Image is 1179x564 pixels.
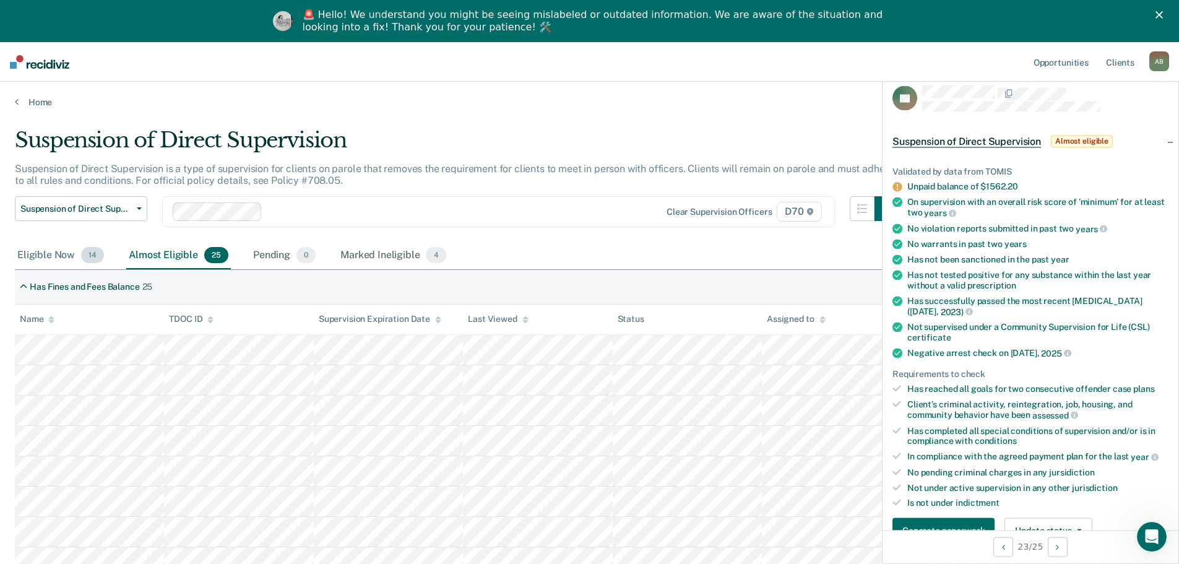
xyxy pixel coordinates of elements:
[777,202,821,222] span: D70
[892,518,1000,543] a: Navigate to form link
[907,239,1168,249] div: No warrants in past two
[15,97,1164,108] a: Home
[1133,384,1154,394] span: plans
[338,242,449,269] div: Marked Ineligible
[1131,452,1158,462] span: year
[1031,42,1091,82] a: Opportunities
[1051,254,1069,264] span: year
[1004,518,1092,543] button: Update status
[273,11,293,31] img: Profile image for Kim
[468,314,528,324] div: Last Viewed
[1149,51,1169,71] div: A B
[319,314,441,324] div: Supervision Expiration Date
[907,451,1168,462] div: In compliance with the agreed payment plan for the last
[296,247,316,263] span: 0
[20,314,54,324] div: Name
[956,498,1000,508] span: indictment
[1049,467,1094,477] span: jursidiction
[667,207,772,217] div: Clear supervision officers
[767,314,825,324] div: Assigned to
[907,296,1168,317] div: Has successfully passed the most recent [MEDICAL_DATA] ([DATE],
[907,223,1168,234] div: No violation reports submitted in past two
[1137,522,1167,552] iframe: Intercom live chat
[15,163,894,186] p: Suspension of Direct Supervision is a type of supervision for clients on parole that removes the ...
[30,282,139,292] div: Has Fines and Fees Balance
[892,368,1168,379] div: Requirements to check
[251,242,318,269] div: Pending
[126,242,231,269] div: Almost Eligible
[883,530,1178,563] div: 23 / 25
[907,498,1168,508] div: Is not under
[967,280,1016,290] span: prescription
[907,384,1168,394] div: Has reached all goals for two consecutive offender case
[1076,223,1107,233] span: years
[907,322,1168,343] div: Not supervised under a Community Supervision for Life (CSL)
[20,204,132,214] span: Suspension of Direct Supervision
[1051,135,1113,147] span: Almost eligible
[10,55,69,69] img: Recidiviz
[907,348,1168,359] div: Negative arrest check on [DATE],
[1048,537,1068,557] button: Next Opportunity
[924,208,956,218] span: years
[15,242,106,269] div: Eligible Now
[204,247,228,263] span: 25
[941,306,973,316] span: 2023)
[907,425,1168,446] div: Has completed all special conditions of supervision and/or is in compliance with
[618,314,644,324] div: Status
[907,482,1168,493] div: Not under active supervision in any other
[15,128,899,163] div: Suspension of Direct Supervision
[892,518,995,543] button: Generate paperwork
[907,270,1168,291] div: Has not tested positive for any substance within the last year without a valid
[993,537,1013,557] button: Previous Opportunity
[892,135,1041,147] span: Suspension of Direct Supervision
[81,247,104,263] span: 14
[1032,410,1078,420] span: assessed
[169,314,214,324] div: TDOC ID
[426,247,446,263] span: 4
[303,9,887,33] div: 🚨 Hello! We understand you might be seeing mislabeled or outdated information. We are aware of th...
[883,121,1178,161] div: Suspension of Direct SupervisionAlmost eligible
[907,181,1168,192] div: Unpaid balance of $1562.20
[907,399,1168,420] div: Client’s criminal activity, reintegration, job, housing, and community behavior have been
[907,197,1168,218] div: On supervision with an overall risk score of 'minimum' for at least two
[907,467,1168,477] div: No pending criminal charges in any
[975,436,1017,446] span: conditions
[1004,239,1027,249] span: years
[907,332,951,342] span: certificate
[1155,11,1168,19] div: Close
[907,254,1168,265] div: Has not been sanctioned in the past
[1103,42,1137,82] a: Clients
[892,166,1168,176] div: Validated by data from TOMIS
[1041,348,1071,358] span: 2025
[142,282,153,292] div: 25
[1072,482,1117,492] span: jurisdiction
